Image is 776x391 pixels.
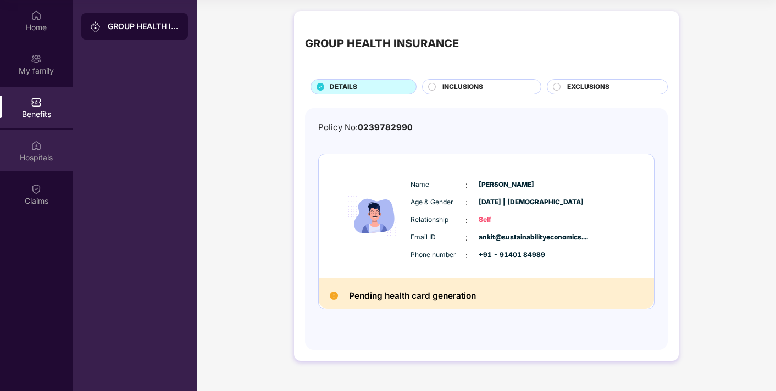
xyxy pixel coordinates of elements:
[411,232,465,243] span: Email ID
[90,21,101,32] img: svg+xml;base64,PHN2ZyB3aWR0aD0iMjAiIGhlaWdodD0iMjAiIHZpZXdCb3g9IjAgMCAyMCAyMCIgZmlsbD0ibm9uZSIgeG...
[349,289,476,303] h2: Pending health card generation
[318,121,413,134] div: Policy No:
[330,82,357,92] span: DETAILS
[465,179,468,191] span: :
[465,232,468,244] span: :
[31,97,42,108] img: svg+xml;base64,PHN2ZyBpZD0iQmVuZWZpdHMiIHhtbG5zPSJodHRwOi8vd3d3LnczLm9yZy8yMDAwL3N2ZyIgd2lkdGg9Ij...
[31,10,42,21] img: svg+xml;base64,PHN2ZyBpZD0iSG9tZSIgeG1sbnM9Imh0dHA6Ly93d3cudzMub3JnLzIwMDAvc3ZnIiB3aWR0aD0iMjAiIG...
[411,250,465,260] span: Phone number
[108,21,179,32] div: GROUP HEALTH INSURANCE
[411,180,465,190] span: Name
[31,183,42,194] img: svg+xml;base64,PHN2ZyBpZD0iQ2xhaW0iIHhtbG5zPSJodHRwOi8vd3d3LnczLm9yZy8yMDAwL3N2ZyIgd2lkdGg9IjIwIi...
[479,250,534,260] span: +91 - 91401 84989
[567,82,609,92] span: EXCLUSIONS
[330,292,338,300] img: Pending
[305,35,459,52] div: GROUP HEALTH INSURANCE
[442,82,483,92] span: INCLUSIONS
[479,232,534,243] span: ankit@sustainabilityeconomics....
[342,169,408,262] img: icon
[465,214,468,226] span: :
[479,197,534,208] span: [DATE] | [DEMOGRAPHIC_DATA]
[479,180,534,190] span: [PERSON_NAME]
[358,122,413,132] span: 0239782990
[31,53,42,64] img: svg+xml;base64,PHN2ZyB3aWR0aD0iMjAiIGhlaWdodD0iMjAiIHZpZXdCb3g9IjAgMCAyMCAyMCIgZmlsbD0ibm9uZSIgeG...
[31,140,42,151] img: svg+xml;base64,PHN2ZyBpZD0iSG9zcGl0YWxzIiB4bWxucz0iaHR0cDovL3d3dy53My5vcmcvMjAwMC9zdmciIHdpZHRoPS...
[411,197,465,208] span: Age & Gender
[465,197,468,209] span: :
[479,215,534,225] span: Self
[411,215,465,225] span: Relationship
[465,249,468,261] span: :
